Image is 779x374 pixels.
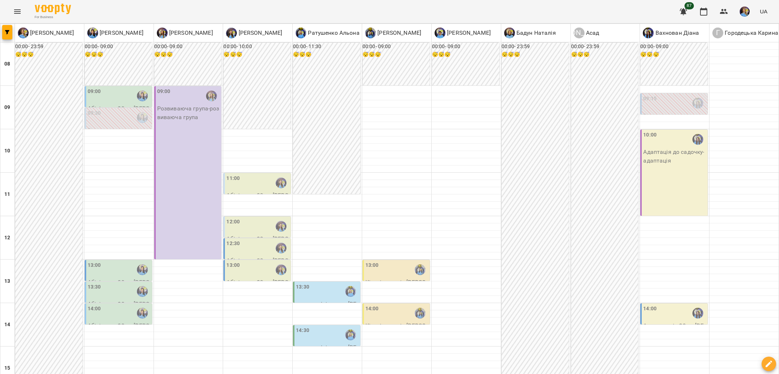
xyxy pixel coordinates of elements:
label: 09:15 [643,95,657,103]
h6: 😴😴😴 [223,51,291,59]
img: Ратушенко Альона [345,329,356,340]
div: Базілєва Катерина [87,28,143,38]
span: For Business [35,15,71,20]
p: Абілітолог 30 хв - [PERSON_NAME] [88,278,151,295]
p: Адаптація до садочку - адаптація [643,148,706,165]
p: Абілітолог 30 хв - [PERSON_NAME] [226,256,289,273]
p: живопис/ліплення - [PERSON_NAME] [296,343,359,360]
label: 14:00 [365,305,379,313]
img: П [18,28,29,38]
p: Розвиваюча група - розвиваюча група [157,104,220,121]
p: Абілітолог 30 хв - [PERSON_NAME] [88,322,151,339]
img: Базілєва Катерина [137,112,148,123]
h6: 00:00 - 09:00 [154,43,222,51]
p: [PERSON_NAME] [237,29,282,37]
img: Voopty Logo [35,4,71,14]
a: Г Городецька Карина [712,28,778,38]
img: В [643,28,654,38]
label: 13:30 [296,283,309,291]
p: Абілітолог 30 хв - [PERSON_NAME] [226,235,289,252]
div: Ігнатенко Оксана [276,243,286,253]
div: Свириденко Аня [415,308,426,319]
h6: 😴😴😴 [571,51,638,59]
div: Ігнатенко Оксана [226,28,282,38]
img: Свириденко Аня [415,264,426,275]
label: 14:30 [296,327,309,335]
a: І [PERSON_NAME] [226,28,282,38]
h6: 00:00 - 09:00 [363,43,430,51]
button: Menu [9,3,26,20]
img: Вахнован Діана [692,308,703,319]
label: 10:00 [643,131,657,139]
div: Г [712,28,723,38]
div: Позднякова Анастасія [18,28,74,38]
img: Вахнован Діана [692,134,703,145]
div: Казимирів Тетяна [157,28,213,38]
h6: 00:00 - 09:00 [432,43,499,51]
img: І [226,28,237,38]
label: 12:30 [226,240,240,248]
label: 14:00 [88,305,101,313]
p: Абілітолог 30 хв - [PERSON_NAME] [88,104,151,121]
label: 09:00 [157,88,171,96]
img: Ч [435,28,445,38]
p: Кінезіотерапія - [PERSON_NAME] [365,278,428,295]
div: Базілєва Катерина [137,308,148,319]
p: [PERSON_NAME] [168,29,213,37]
h6: 08 [4,60,10,68]
h6: 😴😴😴 [640,51,708,59]
img: С [365,28,376,38]
img: Р [296,28,306,38]
p: 0 [88,126,151,135]
h6: 😴😴😴 [363,51,430,59]
label: 13:30 [88,283,101,291]
img: Базілєва Катерина [137,91,148,101]
h6: 15 [4,364,10,372]
p: [PERSON_NAME] [98,29,143,37]
div: Вахнован Діана [643,28,699,38]
span: UA [760,8,767,15]
p: Арт - терапія 30 хв - [PERSON_NAME] [643,322,706,339]
span: 87 [684,2,694,9]
img: Ратушенко Альона [345,286,356,297]
h6: 😴😴😴 [85,51,152,59]
h6: 00:00 - 09:00 [640,43,708,51]
img: К [157,28,168,38]
label: 09:00 [88,88,101,96]
img: Казимирів Тетяна [206,91,217,101]
p: [PERSON_NAME] [376,29,421,37]
label: 14:00 [643,305,657,313]
h6: 11 [4,190,10,198]
h6: 13 [4,277,10,285]
h6: 10 [4,147,10,155]
label: 09:30 [88,109,101,117]
div: [PERSON_NAME] [574,28,585,38]
p: Ратушенко Альона [306,29,360,37]
label: 11:00 [226,175,240,182]
a: Б [PERSON_NAME] [87,28,143,38]
img: Б [504,28,515,38]
a: Ч [PERSON_NAME] [435,28,491,38]
img: Вахнован Діана [692,98,703,109]
img: Б [87,28,98,38]
h6: 00:00 - 10:00 [223,43,291,51]
h6: 09 [4,104,10,112]
a: В Вахнован Діана [643,28,699,38]
p: Асад [585,29,599,37]
div: Ігнатенко Оксана [276,221,286,232]
p: живопис/ліплення - [PERSON_NAME] [296,300,359,317]
p: Вахнован Діана [654,29,699,37]
p: Бадун Наталія [515,29,556,37]
img: Базілєва Катерина [137,264,148,275]
a: К [PERSON_NAME] [157,28,213,38]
